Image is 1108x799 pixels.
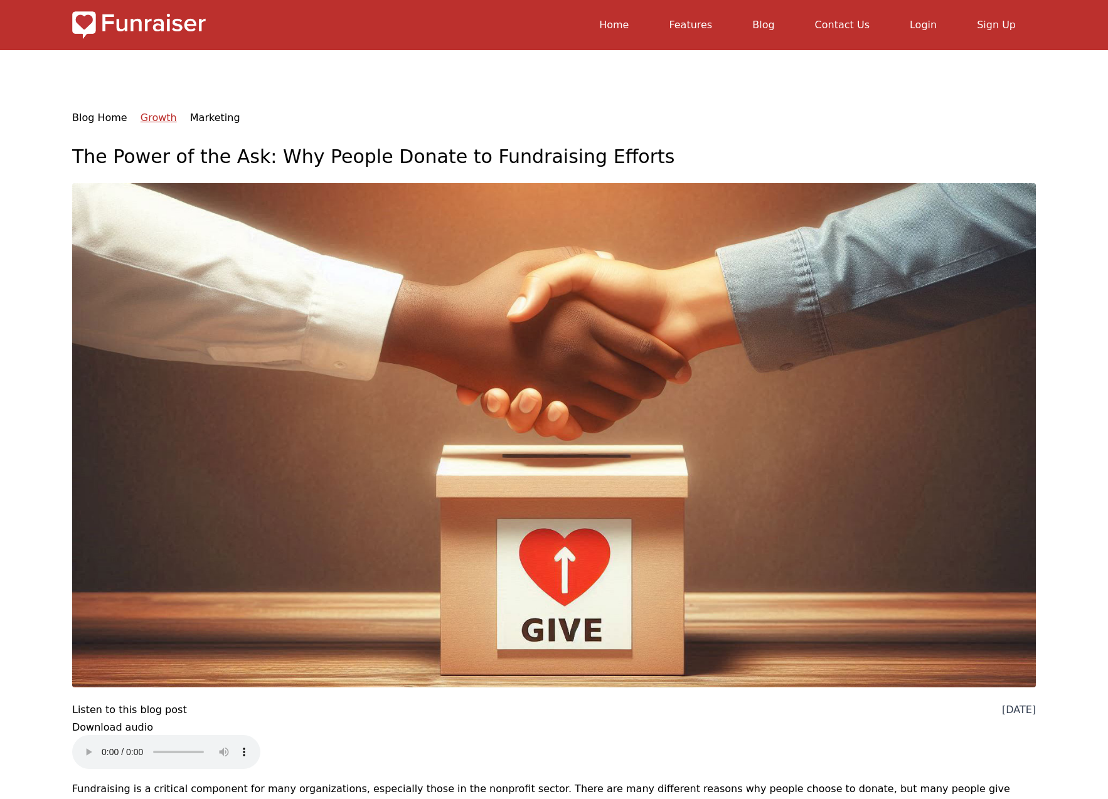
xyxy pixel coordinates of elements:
a: Home [599,19,629,31]
a: Growth [141,104,187,131]
a: Features [669,19,712,31]
a: Sign Up [977,19,1016,31]
nav: main [216,10,1036,40]
h1: The Power of the Ask: Why People Donate to Fundraising Efforts [72,146,1036,168]
a: Blog Home [72,104,137,131]
img: Logo [72,10,206,40]
a: Download audio [72,720,153,735]
a: Blog [752,19,774,31]
img: Two men in dress shirts shaking hands over the top of a donation box. The donation box has the me... [72,183,1036,687]
figcaption: Listen to this blog post [72,702,554,717]
a: Login [910,19,937,31]
a: Marketing [190,104,250,131]
a: Contact Us [815,19,870,31]
span: [DATE] [554,702,1036,769]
